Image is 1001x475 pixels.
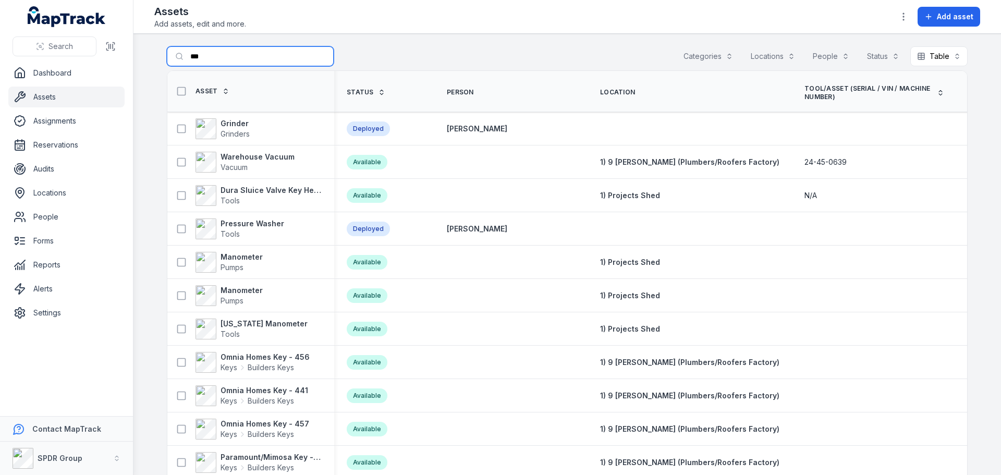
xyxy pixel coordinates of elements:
span: 1) 9 [PERSON_NAME] (Plumbers/Roofers Factory) [600,358,779,367]
strong: Grinder [221,118,250,129]
span: Keys [221,362,237,373]
span: 1) Projects Shed [600,291,660,300]
span: Builders Keys [248,396,294,406]
strong: Warehouse Vacuum [221,152,295,162]
a: Locations [8,182,125,203]
button: Add asset [918,7,980,27]
a: Audits [8,159,125,179]
div: Available [347,155,387,169]
a: 1) 9 [PERSON_NAME] (Plumbers/Roofers Factory) [600,357,779,368]
span: 1) 9 [PERSON_NAME] (Plumbers/Roofers Factory) [600,391,779,400]
span: 1) 9 [PERSON_NAME] (Plumbers/Roofers Factory) [600,157,779,166]
span: Pumps [221,263,243,272]
a: [PERSON_NAME] [447,224,507,234]
a: GrinderGrinders [196,118,250,139]
a: Omnia Homes Key - 456KeysBuilders Keys [196,352,310,373]
a: Asset [196,87,229,95]
a: ManometerPumps [196,252,263,273]
span: N/A [804,190,817,201]
span: Tool/Asset (Serial / VIN / Machine Number) [804,84,933,101]
a: [PERSON_NAME] [447,124,507,134]
span: Tools [221,330,240,338]
a: 1) 9 [PERSON_NAME] (Plumbers/Roofers Factory) [600,391,779,401]
a: Assignments [8,111,125,131]
a: 1) Projects Shed [600,257,660,267]
span: Vacuum [221,163,248,172]
strong: Pressure Washer [221,218,284,229]
strong: Omnia Homes Key - 457 [221,419,309,429]
span: 1) Projects Shed [600,258,660,266]
span: Keys [221,429,237,440]
span: Person [447,88,474,96]
button: People [806,46,856,66]
div: Available [347,288,387,303]
button: Search [13,36,96,56]
span: Grinders [221,129,250,138]
a: Alerts [8,278,125,299]
button: Categories [677,46,740,66]
div: Available [347,322,387,336]
h2: Assets [154,4,246,19]
a: 1) 9 [PERSON_NAME] (Plumbers/Roofers Factory) [600,424,779,434]
span: 1) Projects Shed [600,191,660,200]
a: Omnia Homes Key - 441KeysBuilders Keys [196,385,308,406]
a: Status [347,88,385,96]
span: Pumps [221,296,243,305]
a: Assets [8,87,125,107]
a: [US_STATE] ManometerTools [196,319,308,339]
a: 1) Projects Shed [600,190,660,201]
a: MapTrack [28,6,106,27]
span: 24-45-0639 [804,157,847,167]
span: Search [48,41,73,52]
button: Status [860,46,906,66]
span: 1) 9 [PERSON_NAME] (Plumbers/Roofers Factory) [600,458,779,467]
span: Add asset [937,11,973,22]
strong: Dura Sluice Valve Key Heavy Duty 50mm-600mm [221,185,322,196]
a: Paramount/Mimosa Key - 1856KeysBuilders Keys [196,452,322,473]
strong: Paramount/Mimosa Key - 1856 [221,452,322,462]
strong: Manometer [221,285,263,296]
a: Warehouse VacuumVacuum [196,152,295,173]
div: Available [347,388,387,403]
button: Locations [744,46,802,66]
span: Builders Keys [248,429,294,440]
a: Tool/Asset (Serial / VIN / Machine Number) [804,84,944,101]
strong: Manometer [221,252,263,262]
a: Dashboard [8,63,125,83]
div: Available [347,255,387,270]
a: 1) Projects Shed [600,324,660,334]
a: 1) 9 [PERSON_NAME] (Plumbers/Roofers Factory) [600,457,779,468]
span: Builders Keys [248,362,294,373]
span: 1) Projects Shed [600,324,660,333]
span: Tools [221,229,240,238]
button: Table [910,46,968,66]
strong: Omnia Homes Key - 441 [221,385,308,396]
div: Available [347,422,387,436]
span: 1) 9 [PERSON_NAME] (Plumbers/Roofers Factory) [600,424,779,433]
span: Asset [196,87,218,95]
div: Available [347,188,387,203]
a: Reports [8,254,125,275]
a: 1) 9 [PERSON_NAME] (Plumbers/Roofers Factory) [600,157,779,167]
a: People [8,206,125,227]
a: Pressure WasherTools [196,218,284,239]
span: Keys [221,462,237,473]
a: Reservations [8,135,125,155]
strong: SPDR Group [38,454,82,462]
span: Add assets, edit and more. [154,19,246,29]
span: Status [347,88,374,96]
a: ManometerPumps [196,285,263,306]
span: Builders Keys [248,462,294,473]
span: Keys [221,396,237,406]
strong: [US_STATE] Manometer [221,319,308,329]
strong: Contact MapTrack [32,424,101,433]
a: Dura Sluice Valve Key Heavy Duty 50mm-600mmTools [196,185,322,206]
div: Deployed [347,222,390,236]
strong: Omnia Homes Key - 456 [221,352,310,362]
a: Settings [8,302,125,323]
a: Forms [8,230,125,251]
span: Location [600,88,635,96]
div: Available [347,355,387,370]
